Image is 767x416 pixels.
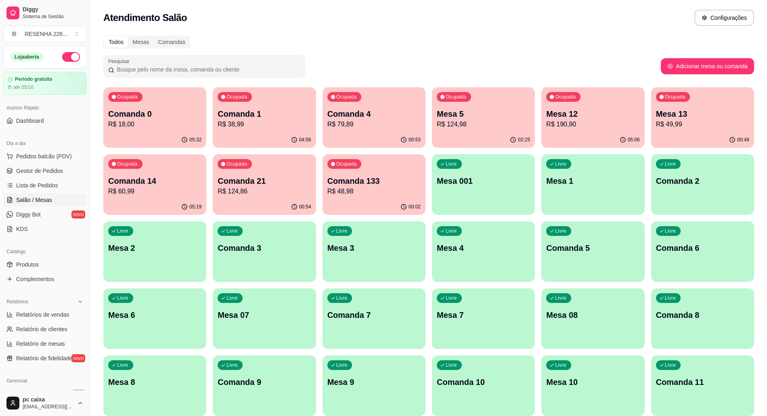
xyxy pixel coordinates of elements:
[3,208,87,221] a: Diggy Botnovo
[336,362,348,368] p: Livre
[546,309,639,321] p: Mesa 08
[299,204,311,210] p: 00:54
[555,94,576,100] p: Ocupada
[327,120,421,129] p: R$ 79,89
[16,325,67,333] span: Relatório de clientes
[213,87,316,148] button: OcupadaComanda 1R$ 38,9904:56
[336,161,357,167] p: Ocupada
[555,228,566,234] p: Livre
[3,114,87,127] a: Dashboard
[3,273,87,286] a: Complementos
[651,87,754,148] button: OcupadaMesa 13R$ 49,9900:49
[3,223,87,235] a: KDS
[432,355,535,416] button: LivreComanda 10
[3,374,87,387] div: Gerenciar
[218,309,311,321] p: Mesa 07
[656,120,749,129] p: R$ 49,99
[218,187,311,196] p: R$ 124,86
[218,120,311,129] p: R$ 38,99
[226,94,247,100] p: Ocupada
[651,355,754,416] button: LivreComanda 11
[189,204,201,210] p: 05:19
[3,245,87,258] div: Catálogo
[446,295,457,301] p: Livre
[323,221,425,282] button: LivreMesa 3
[546,242,639,254] p: Comanda 5
[108,242,201,254] p: Mesa 2
[213,355,316,416] button: LivreComanda 9
[16,167,63,175] span: Gestor de Pedidos
[3,3,87,23] a: DiggySistema de Gestão
[437,309,530,321] p: Mesa 7
[16,390,50,398] span: Entregadores
[218,242,311,254] p: Comanda 3
[117,94,138,100] p: Ocupada
[656,242,749,254] p: Comanda 6
[108,108,201,120] p: Comanda 0
[694,10,754,26] button: Configurações
[16,275,54,283] span: Complementos
[213,154,316,215] button: OcupadaComanda 21R$ 124,8600:54
[108,120,201,129] p: R$ 18,00
[3,26,87,42] button: Select a team
[327,108,421,120] p: Comanda 4
[108,58,132,65] label: Pesquisar
[432,154,535,215] button: LivreMesa 001
[3,164,87,177] a: Gestor de Pedidos
[541,87,644,148] button: OcupadaMesa 12R$ 190,9005:06
[541,221,644,282] button: LivreComanda 5
[446,161,457,167] p: Livre
[546,108,639,120] p: Mesa 12
[651,221,754,282] button: LivreComanda 6
[108,376,201,388] p: Mesa 8
[3,308,87,321] a: Relatórios de vendas
[103,288,206,349] button: LivreMesa 6
[555,161,566,167] p: Livre
[23,396,74,403] span: pc caixa
[103,11,187,24] h2: Atendimento Salão
[327,309,421,321] p: Comanda 7
[117,228,128,234] p: Livre
[651,288,754,349] button: LivreComanda 8
[103,154,206,215] button: OcupadaComanda 14R$ 60,9905:19
[546,376,639,388] p: Mesa 10
[327,175,421,187] p: Comanda 133
[213,221,316,282] button: LivreComanda 3
[656,175,749,187] p: Comanda 2
[327,187,421,196] p: R$ 48,98
[555,362,566,368] p: Livre
[3,393,87,413] button: pc caixa[EMAIL_ADDRESS][DOMAIN_NAME]
[226,228,238,234] p: Livre
[103,221,206,282] button: LivreMesa 2
[154,36,190,48] div: Comandas
[3,258,87,271] a: Produtos
[656,108,749,120] p: Mesa 13
[108,309,201,321] p: Mesa 6
[323,355,425,416] button: LivreMesa 9
[446,228,457,234] p: Livre
[327,242,421,254] p: Mesa 3
[323,288,425,349] button: LivreComanda 7
[16,181,58,189] span: Lista de Pedidos
[336,94,357,100] p: Ocupada
[737,137,749,143] p: 00:49
[409,204,421,210] p: 00:02
[189,137,201,143] p: 05:32
[16,196,52,204] span: Salão / Mesas
[3,101,87,114] div: Acesso Rápido
[541,154,644,215] button: LivreMesa 1
[665,228,676,234] p: Livre
[3,387,87,400] a: Entregadoresnovo
[432,221,535,282] button: LivreMesa 4
[23,13,84,20] span: Sistema de Gestão
[437,376,530,388] p: Comanda 10
[226,295,238,301] p: Livre
[226,362,238,368] p: Livre
[437,175,530,187] p: Mesa 001
[437,108,530,120] p: Mesa 5
[16,354,72,362] span: Relatório de fidelidade
[114,65,300,74] input: Pesquisar
[336,295,348,301] p: Livre
[16,210,41,219] span: Diggy Bot
[3,179,87,192] a: Lista de Pedidos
